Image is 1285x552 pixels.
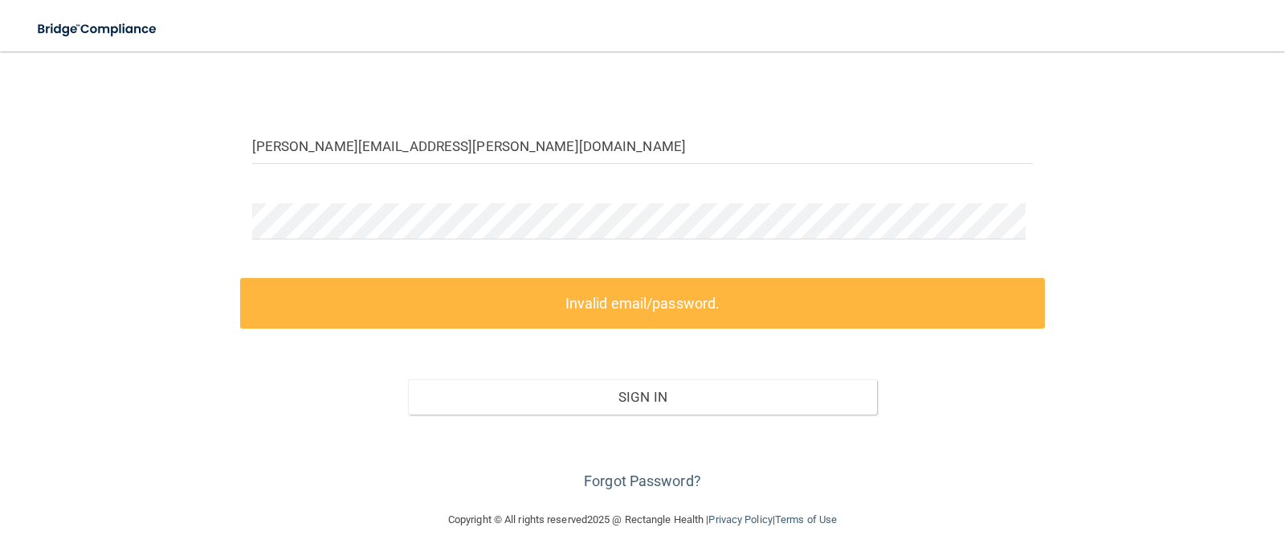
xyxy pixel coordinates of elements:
[349,494,936,546] div: Copyright © All rights reserved 2025 @ Rectangle Health | |
[708,513,772,525] a: Privacy Policy
[24,13,172,46] img: bridge_compliance_login_screen.278c3ca4.svg
[252,128,1034,164] input: Email
[240,278,1046,329] label: Invalid email/password.
[775,513,837,525] a: Terms of Use
[408,379,877,415] button: Sign In
[584,472,701,489] a: Forgot Password?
